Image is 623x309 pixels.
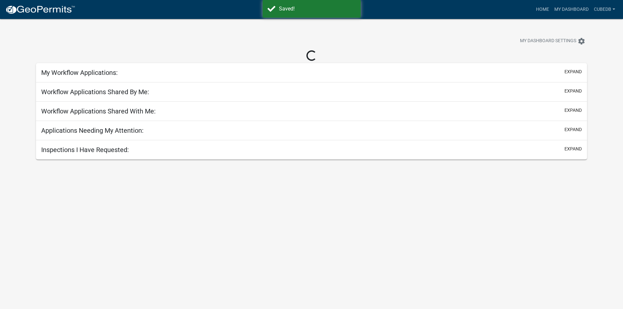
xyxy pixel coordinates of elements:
[578,37,585,45] i: settings
[520,37,576,45] span: My Dashboard Settings
[552,3,591,16] a: My Dashboard
[564,68,582,75] button: expand
[564,126,582,133] button: expand
[564,107,582,114] button: expand
[533,3,552,16] a: Home
[591,3,618,16] a: CubedB
[41,88,149,96] h5: Workflow Applications Shared By Me:
[564,146,582,152] button: expand
[515,35,591,47] button: My Dashboard Settingssettings
[41,107,156,115] h5: Workflow Applications Shared With Me:
[564,88,582,94] button: expand
[41,127,144,134] h5: Applications Needing My Attention:
[41,146,129,154] h5: Inspections I Have Requested:
[279,5,356,13] div: Saved!
[41,69,118,77] h5: My Workflow Applications:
